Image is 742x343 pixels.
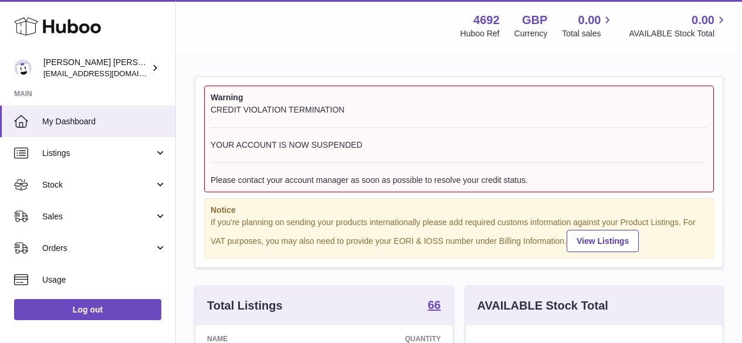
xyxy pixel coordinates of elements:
[473,12,500,28] strong: 4692
[42,274,167,286] span: Usage
[578,12,601,28] span: 0.00
[42,179,154,191] span: Stock
[211,92,707,103] strong: Warning
[42,211,154,222] span: Sales
[692,12,714,28] span: 0.00
[42,148,154,159] span: Listings
[477,298,608,314] h3: AVAILABLE Stock Total
[428,299,441,313] a: 66
[567,230,639,252] a: View Listings
[42,116,167,127] span: My Dashboard
[14,59,32,77] img: internalAdmin-4692@internal.huboo.com
[514,28,548,39] div: Currency
[629,12,728,39] a: 0.00 AVAILABLE Stock Total
[428,299,441,311] strong: 66
[207,298,283,314] h3: Total Listings
[562,28,614,39] span: Total sales
[43,57,149,79] div: [PERSON_NAME] [PERSON_NAME]
[43,69,172,78] span: [EMAIL_ADDRESS][DOMAIN_NAME]
[14,299,161,320] a: Log out
[211,217,707,252] div: If you're planning on sending your products internationally please add required customs informati...
[42,243,154,254] span: Orders
[629,28,728,39] span: AVAILABLE Stock Total
[522,12,547,28] strong: GBP
[562,12,614,39] a: 0.00 Total sales
[211,205,707,216] strong: Notice
[460,28,500,39] div: Huboo Ref
[211,104,707,186] div: CREDIT VIOLATION TERMINATION YOUR ACCOUNT IS NOW SUSPENDED Please contact your account manager as...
